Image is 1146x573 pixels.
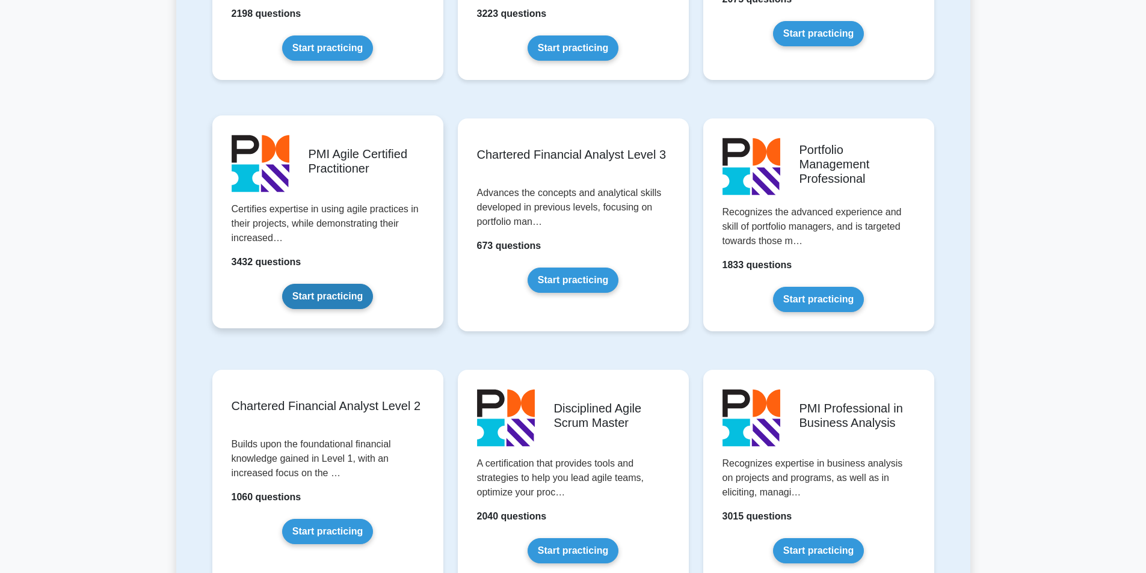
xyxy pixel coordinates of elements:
a: Start practicing [528,268,618,293]
a: Start practicing [282,284,373,309]
a: Start practicing [528,35,618,61]
a: Start practicing [773,538,864,563]
a: Start practicing [282,519,373,544]
a: Start practicing [282,35,373,61]
a: Start practicing [773,21,864,46]
a: Start practicing [773,287,864,312]
a: Start practicing [528,538,618,563]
